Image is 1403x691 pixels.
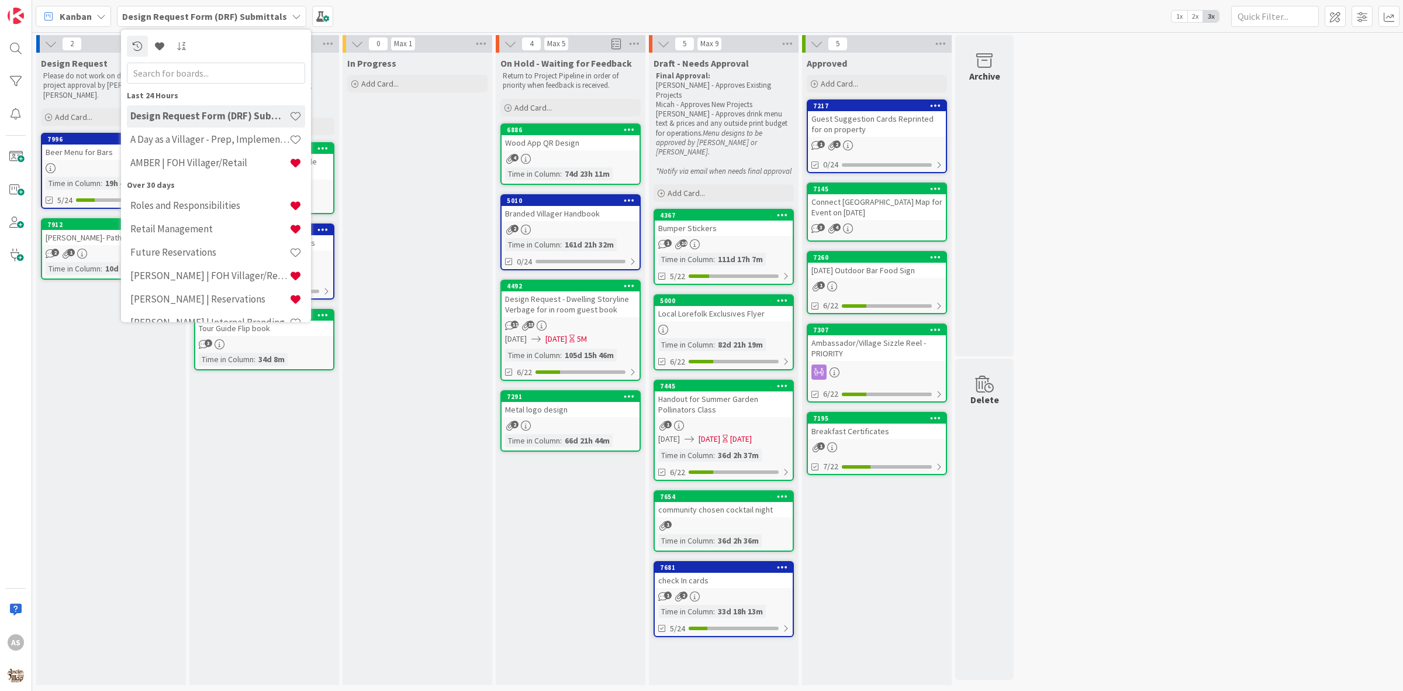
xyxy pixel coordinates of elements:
div: 105d 15h 46m [562,349,617,362]
span: 2 [62,37,82,51]
div: 4492 [502,281,640,291]
span: Draft - Needs Approval [654,57,749,69]
span: 2 [833,140,841,148]
p: [PERSON_NAME] - Approves Existing Projects [656,81,792,100]
span: 4 [521,37,541,51]
div: 5010 [507,197,640,205]
div: Time in Column [505,167,560,180]
span: : [713,338,715,351]
p: Please do not work on designs prior to project approval by [PERSON_NAME] or [PERSON_NAME]. [43,71,179,100]
h4: Roles and Responsibilities [130,200,289,211]
div: 7681check In cards [655,562,793,588]
span: : [560,167,562,180]
h4: Retail Management [130,223,289,235]
span: Add Card... [361,78,399,89]
a: 7445Handout for Summer Garden Pollinators Class[DATE][DATE][DATE]Time in Column:36d 2h 37m6/22 [654,380,794,481]
div: 161d 21h 32m [562,238,617,251]
div: Time in Column [46,177,101,190]
span: 6/22 [823,300,838,312]
div: 33d 18h 13m [715,605,766,618]
div: 7217Guest Suggestion Cards Reprinted for on property [808,101,946,137]
h4: Future Reservations [130,246,289,258]
strong: Final Approval: [656,71,710,81]
div: 10d 21h 48m [102,262,153,275]
div: 5000Local Lorefolk Exclusives Flyer [655,295,793,321]
img: Visit kanbanzone.com [8,8,24,24]
div: Time in Column [46,262,101,275]
div: 7260 [808,252,946,263]
span: [DATE] [699,433,720,445]
div: [DATE] [730,433,752,445]
div: 7307 [808,325,946,335]
span: 7/22 [823,460,838,473]
div: 7195 [808,413,946,424]
a: 7292Tour Guide Flip bookTime in Column:34d 8m [194,309,334,370]
span: 1 [817,442,825,450]
span: Kanban [60,9,92,23]
h4: [PERSON_NAME] | Internal Branding [130,317,289,328]
span: 13 [527,321,534,328]
h4: A Day as a Villager - Prep, Implement and Execute [130,133,289,145]
div: 7681 [655,562,793,573]
span: [DATE] [545,333,567,345]
div: Max 9 [700,41,718,47]
span: 5 [828,37,848,51]
div: 7996 [47,135,180,143]
input: Search for boards... [127,62,305,83]
div: 7654community chosen cocktail night [655,491,793,517]
div: [DATE] Outdoor Bar Food Sign [808,263,946,278]
span: [DATE] [505,333,527,345]
div: 34d 8m [255,353,288,366]
span: On Hold - Waiting for Feedback [500,57,632,69]
div: Wood App QR Design [502,135,640,150]
div: 7260[DATE] Outdoor Bar Food Sign [808,252,946,278]
div: 4367 [660,211,793,219]
em: *Notify via email when needs final approval [656,166,792,176]
span: 4 [833,224,841,231]
div: 7145Connect [GEOGRAPHIC_DATA] Map for Event on [DATE] [808,184,946,220]
div: check In cards [655,573,793,588]
div: Metal logo design [502,402,640,417]
span: 2 [511,225,519,232]
span: 6/22 [823,388,838,400]
div: 7145 [808,184,946,194]
div: 7996 [42,134,180,145]
div: Max 5 [547,41,565,47]
span: : [713,253,715,266]
div: 7445 [660,382,793,390]
span: 1 [817,281,825,289]
a: 7681check In cardsTime in Column:33d 18h 13m5/24 [654,561,794,637]
a: 7307Ambassador/Village Sizzle Reel - PRIORITY6/22 [807,324,947,403]
span: 4 [511,154,519,161]
p: Return to Project Pipeline in order of priority when feedback is received. [503,71,638,91]
a: 5010Branded Villager HandbookTime in Column:161d 21h 32m0/24 [500,194,641,270]
div: 7145 [813,185,946,193]
div: Time in Column [505,349,560,362]
div: 5010 [502,195,640,206]
div: 7291 [507,393,640,401]
div: 7217 [813,102,946,110]
div: 6886 [502,125,640,135]
span: : [713,449,715,462]
span: 6/22 [670,356,685,368]
div: 5000 [655,295,793,306]
div: Bumper Stickers [655,221,793,236]
div: 74d 23h 11m [562,167,613,180]
div: 6886 [507,126,640,134]
a: 6886Wood App QR DesignTime in Column:74d 23h 11m [500,123,641,185]
div: 7681 [660,563,793,572]
b: Design Request Form (DRF) Submittals [122,11,287,22]
div: 7996Beer Menu for Bars [42,134,180,160]
div: 4492Design Request - Dwelling Storyline Verbage for in room guest book [502,281,640,317]
div: 7445Handout for Summer Garden Pollinators Class [655,381,793,417]
span: : [101,262,102,275]
div: Over 30 days [127,178,305,191]
a: 7195Breakfast Certificates7/22 [807,412,947,475]
span: 1 [664,421,672,428]
a: 4492Design Request - Dwelling Storyline Verbage for in room guest book[DATE][DATE]5MTime in Colum... [500,280,641,381]
a: 4367Bumper StickersTime in Column:111d 17h 7m5/22 [654,209,794,285]
div: Design Request - Dwelling Storyline Verbage for in room guest book [502,291,640,317]
div: Last 24 Hours [127,89,305,101]
span: 3 [817,224,825,231]
span: Add Card... [514,102,552,113]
